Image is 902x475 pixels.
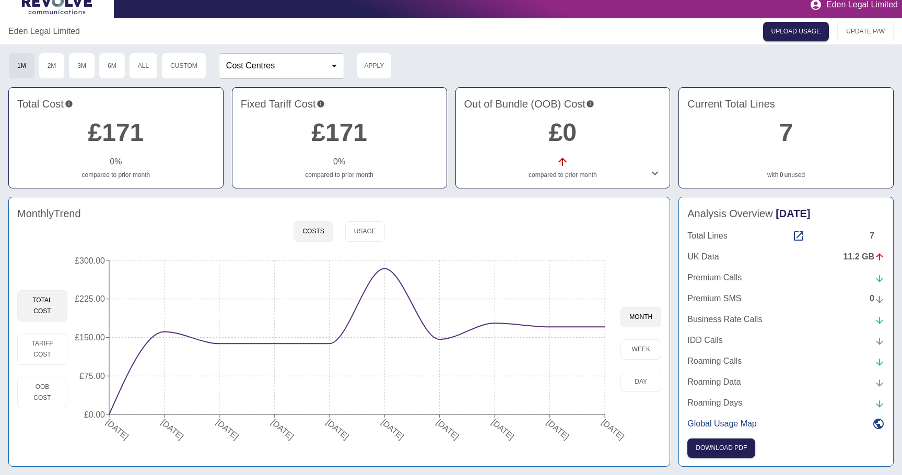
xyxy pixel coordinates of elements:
[687,292,885,305] a: Premium SMS0
[843,251,885,263] div: 11.2 GB
[687,355,885,367] a: Roaming Calls
[600,418,626,441] tspan: [DATE]
[345,221,385,242] button: Usage
[161,53,206,79] button: Custom
[17,96,215,112] h4: Total Cost
[687,397,742,409] p: Roaming Days
[39,53,65,79] button: 2M
[687,96,885,112] h4: Current Total Lines
[380,418,406,441] tspan: [DATE]
[687,251,885,263] a: UK Data11.2 GB
[687,251,719,263] p: UK Data
[17,206,81,221] h4: Monthly Trend
[75,294,105,303] tspan: £225.00
[687,313,885,326] a: Business Rate Calls
[129,53,158,79] button: All
[8,53,35,79] button: 1M
[837,22,894,41] button: UPDATE P/W
[159,418,185,441] tspan: [DATE]
[65,96,73,112] svg: This is the total charges incurred over 1 months
[687,376,741,388] p: Roaming Data
[215,418,241,441] tspan: [DATE]
[620,339,661,360] button: week
[870,292,885,305] div: 0
[549,118,577,146] a: £0
[17,334,67,365] button: Tariff Cost
[104,418,131,441] tspan: [DATE]
[763,22,829,41] a: UPLOAD USAGE
[333,156,345,168] p: 0 %
[687,230,885,242] a: Total Lines7
[464,96,662,112] h4: Out of Bundle (OOB) Cost
[8,25,80,38] a: Eden Legal Limited
[687,334,723,347] p: IDD Calls
[545,418,571,441] tspan: [DATE]
[241,96,438,112] h4: Fixed Tariff Cost
[75,333,105,342] tspan: £150.00
[870,230,885,242] div: 7
[687,376,885,388] a: Roaming Data
[687,418,757,430] p: Global Usage Map
[75,256,105,265] tspan: £300.00
[294,221,333,242] button: Costs
[586,96,594,112] svg: Costs outside of your fixed tariff
[17,377,67,408] button: OOB Cost
[687,206,885,221] h4: Analysis Overview
[490,418,516,441] tspan: [DATE]
[620,307,661,327] button: month
[687,271,885,284] a: Premium Calls
[687,230,728,242] p: Total Lines
[79,372,105,381] tspan: £75.00
[357,53,392,79] button: Apply
[620,372,661,392] button: day
[17,170,215,180] p: compared to prior month
[687,438,755,458] button: Click here to download the most recent invoice. If the current month’s invoice is unavailable, th...
[17,290,67,322] button: Total Cost
[687,271,742,284] p: Premium Calls
[325,418,351,441] tspan: [DATE]
[435,418,461,441] tspan: [DATE]
[99,53,125,79] button: 6M
[110,156,122,168] p: 0 %
[68,53,95,79] button: 3M
[241,170,438,180] p: compared to prior month
[779,118,793,146] a: 7
[687,292,741,305] p: Premium SMS
[687,355,742,367] p: Roaming Calls
[776,208,810,219] span: [DATE]
[270,418,296,441] tspan: [DATE]
[687,418,885,430] a: Global Usage Map
[317,96,325,112] svg: This is your recurring contracted cost
[687,170,885,180] p: with unused
[780,170,783,180] a: 0
[687,334,885,347] a: IDD Calls
[311,118,367,146] a: £171
[687,313,762,326] p: Business Rate Calls
[88,118,144,146] a: £171
[84,410,105,419] tspan: £0.00
[687,397,885,409] a: Roaming Days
